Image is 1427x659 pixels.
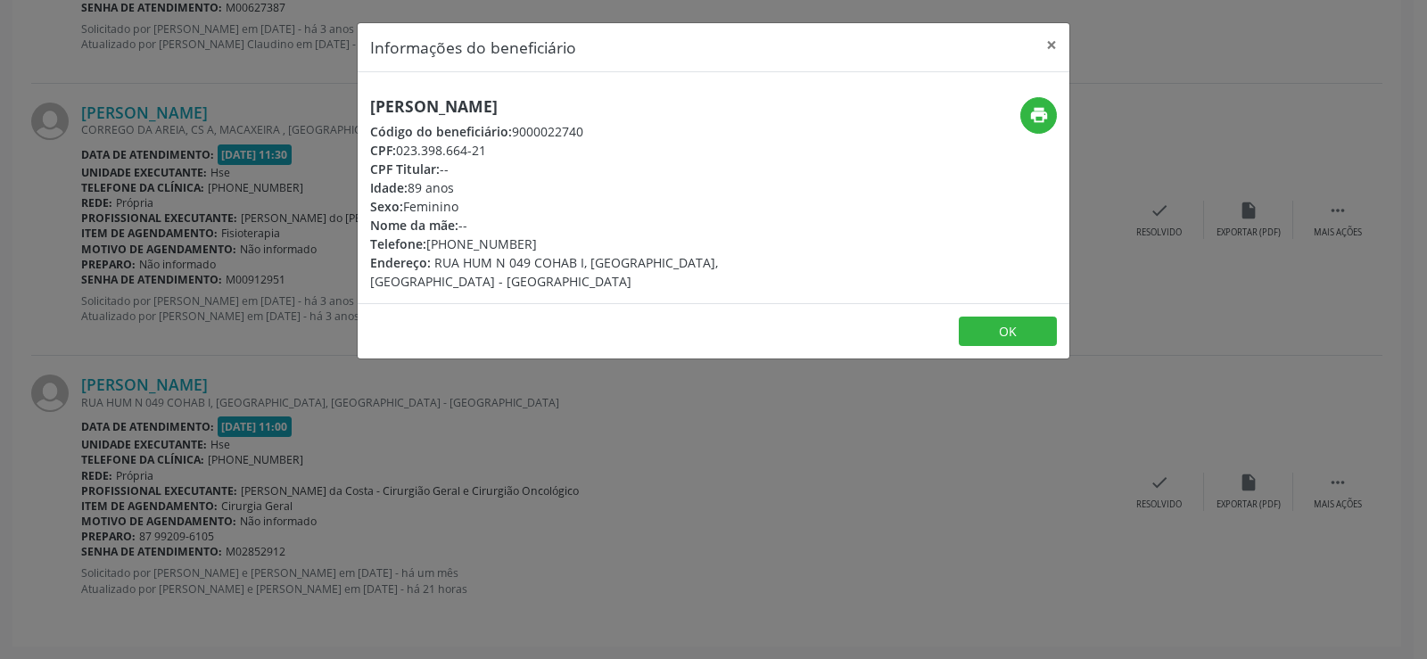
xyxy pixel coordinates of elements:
span: Endereço: [370,254,431,271]
span: Código do beneficiário: [370,123,512,140]
div: -- [370,160,820,178]
div: [PHONE_NUMBER] [370,235,820,253]
button: Close [1034,23,1069,67]
span: RUA HUM N 049 COHAB I, [GEOGRAPHIC_DATA], [GEOGRAPHIC_DATA] - [GEOGRAPHIC_DATA] [370,254,718,290]
div: 89 anos [370,178,820,197]
span: Idade: [370,179,408,196]
div: 023.398.664-21 [370,141,820,160]
button: print [1020,97,1057,134]
span: Sexo: [370,198,403,215]
span: CPF: [370,142,396,159]
div: 9000022740 [370,122,820,141]
span: Telefone: [370,235,426,252]
h5: Informações do beneficiário [370,36,576,59]
button: OK [959,317,1057,347]
div: Feminino [370,197,820,216]
span: Nome da mãe: [370,217,458,234]
h5: [PERSON_NAME] [370,97,820,116]
div: -- [370,216,820,235]
i: print [1029,105,1049,125]
span: CPF Titular: [370,161,440,177]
